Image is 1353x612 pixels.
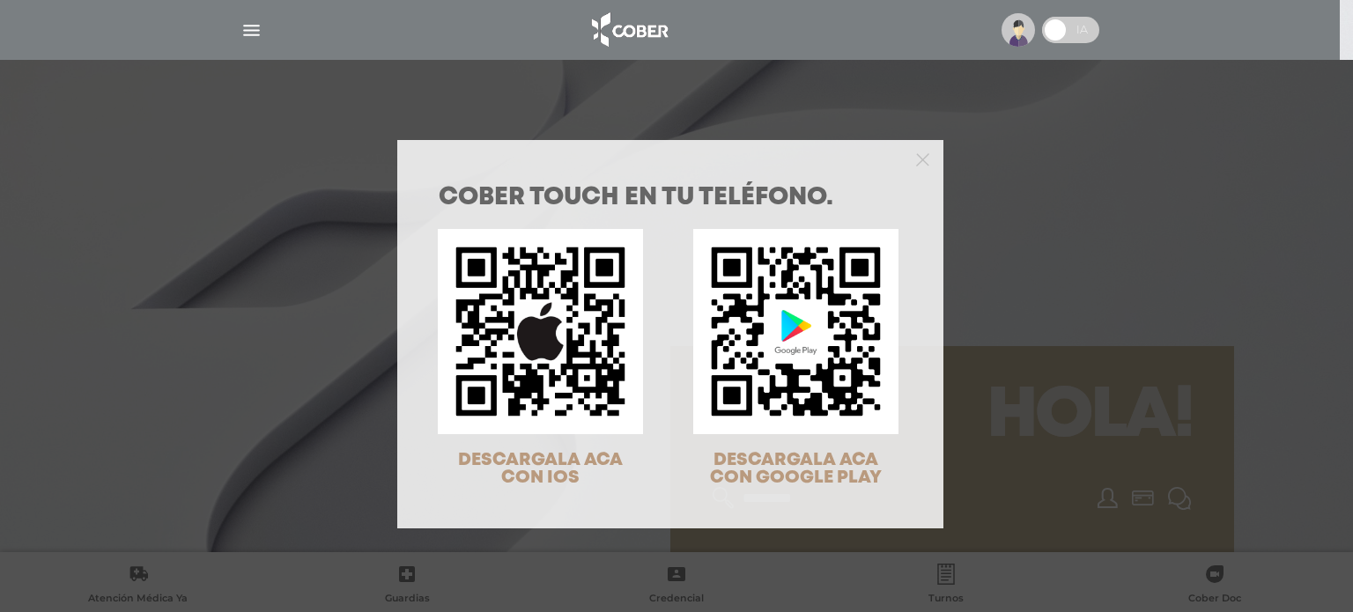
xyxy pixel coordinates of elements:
[458,452,623,486] span: DESCARGALA ACA CON IOS
[438,229,643,434] img: qr-code
[693,229,898,434] img: qr-code
[439,186,902,210] h1: COBER TOUCH en tu teléfono.
[916,151,929,166] button: Close
[710,452,882,486] span: DESCARGALA ACA CON GOOGLE PLAY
